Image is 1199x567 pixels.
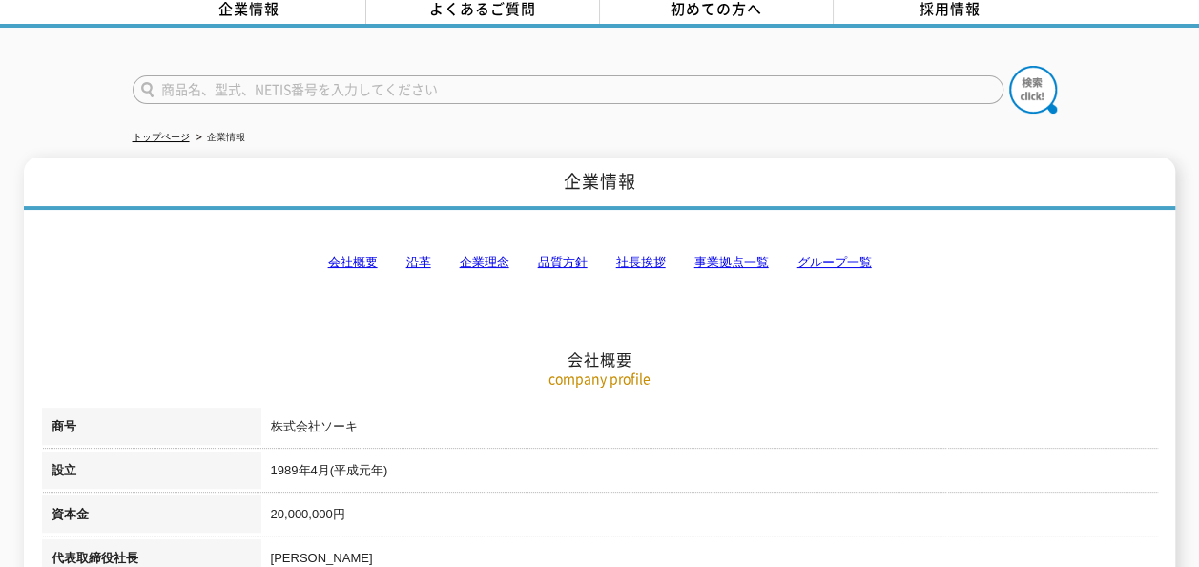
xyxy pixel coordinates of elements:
img: btn_search.png [1009,66,1057,114]
a: グループ一覧 [797,255,872,269]
a: 品質方針 [538,255,588,269]
a: 事業拠点一覧 [694,255,769,269]
th: 資本金 [42,495,261,539]
a: 会社概要 [328,255,378,269]
a: 社長挨拶 [616,255,666,269]
th: 商号 [42,408,261,451]
td: 株式会社ソーキ [261,408,1158,451]
input: 商品名、型式、NETIS番号を入力してください [133,75,1003,104]
td: 20,000,000円 [261,495,1158,539]
a: トップページ [133,132,190,142]
li: 企業情報 [193,128,245,148]
h1: 企業情報 [24,157,1175,210]
p: company profile [42,368,1158,388]
td: 1989年4月(平成元年) [261,451,1158,495]
a: 沿革 [406,255,431,269]
a: 企業理念 [460,255,509,269]
th: 設立 [42,451,261,495]
h2: 会社概要 [42,158,1158,369]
